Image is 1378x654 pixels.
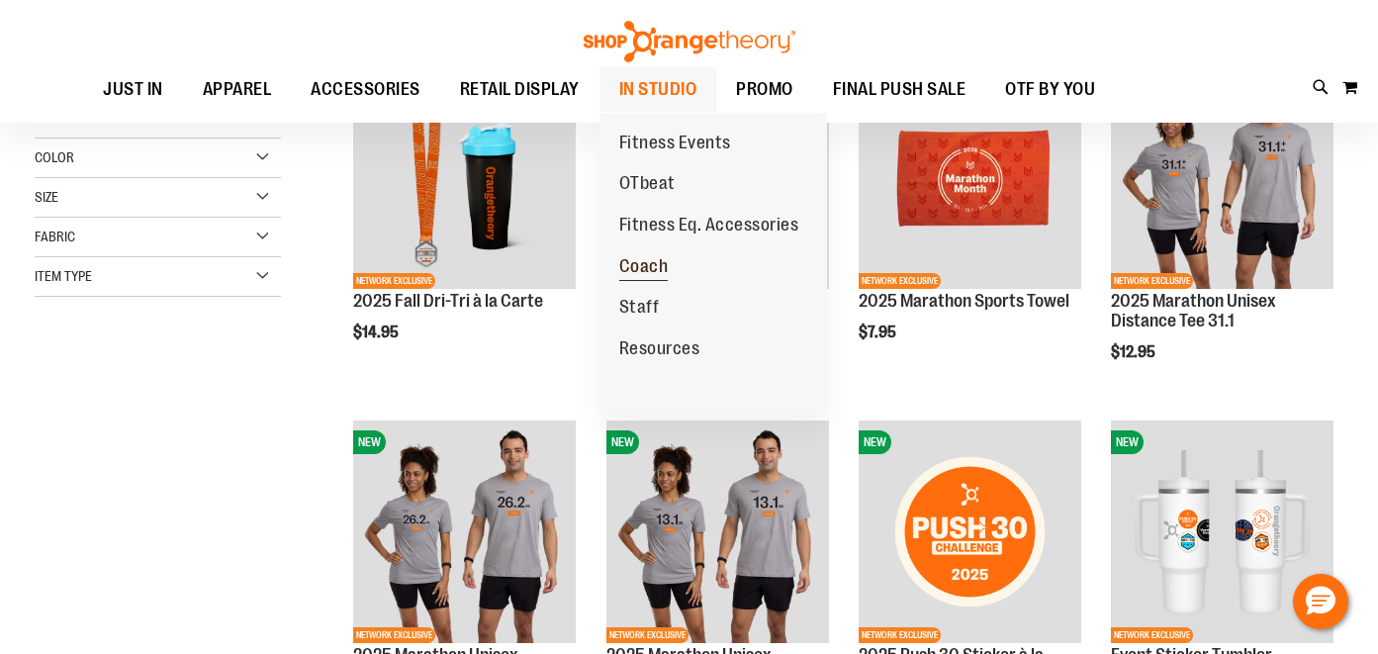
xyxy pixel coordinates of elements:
[460,67,580,112] span: RETAIL DISPLAY
[606,430,639,454] span: NEW
[343,56,586,392] div: product
[183,67,292,113] a: APPAREL
[619,67,697,112] span: IN STUDIO
[1111,273,1193,289] span: NETWORK EXCLUSIVE
[35,229,75,244] span: Fabric
[353,66,576,292] a: 2025 Fall Dri-Tri à la CarteNEWNETWORK EXCLUSIVE
[606,420,829,646] a: 2025 Marathon Unisex Distance Tee 13.1NEWNETWORK EXCLUSIVE
[833,67,966,112] span: FINAL PUSH SALE
[353,291,543,311] a: 2025 Fall Dri-Tri à la Carte
[35,149,74,165] span: Color
[599,163,695,205] a: OTbeat
[353,273,435,289] span: NETWORK EXCLUSIVE
[353,430,386,454] span: NEW
[599,246,689,288] a: Coach
[606,627,689,643] span: NETWORK EXCLUSIVE
[619,173,676,198] span: OTbeat
[619,338,700,363] span: Resources
[859,66,1081,289] img: 2025 Marathon Sports Towel
[619,297,660,322] span: Staff
[859,66,1081,292] a: 2025 Marathon Sports TowelNEWNETWORK EXCLUSIVE
[353,627,435,643] span: NETWORK EXCLUSIVE
[599,123,751,164] a: Fitness Events
[440,67,599,113] a: RETAIL DISPLAY
[849,56,1091,392] div: product
[606,420,829,643] img: 2025 Marathon Unisex Distance Tee 13.1
[597,56,839,392] div: product
[859,420,1081,643] img: 2025 Push 30 Sticker à la Carte - Pack of 12
[859,273,941,289] span: NETWORK EXCLUSIVE
[35,268,92,284] span: Item Type
[1111,291,1276,330] a: 2025 Marathon Unisex Distance Tee 31.1
[599,113,827,410] ul: IN STUDIO
[859,420,1081,646] a: 2025 Push 30 Sticker à la Carte - Pack of 12NEWNETWORK EXCLUSIVE
[35,189,58,205] span: Size
[1111,66,1333,292] a: 2025 Marathon Unisex Distance Tee 31.1NEWNETWORK EXCLUSIVE
[1005,67,1095,112] span: OTF BY YOU
[716,67,813,113] a: PROMO
[353,420,576,643] img: 2025 Marathon Unisex Distance Tee 26.2
[1111,420,1333,643] img: OTF 40 oz. Sticker Tumbler
[291,67,440,113] a: ACCESSORIES
[203,67,272,112] span: APPAREL
[1293,574,1348,629] button: Hello, have a question? Let’s chat.
[353,324,402,341] span: $14.95
[1111,627,1193,643] span: NETWORK EXCLUSIVE
[736,67,793,112] span: PROMO
[1111,66,1333,289] img: 2025 Marathon Unisex Distance Tee 31.1
[581,21,798,62] img: Shop Orangetheory
[619,256,669,281] span: Coach
[599,287,680,328] a: Staff
[1111,420,1333,646] a: OTF 40 oz. Sticker TumblerNEWNETWORK EXCLUSIVE
[813,67,986,113] a: FINAL PUSH SALE
[1101,56,1343,412] div: product
[1111,343,1158,361] span: $12.95
[353,66,576,289] img: 2025 Fall Dri-Tri à la Carte
[859,324,899,341] span: $7.95
[599,67,717,112] a: IN STUDIO
[985,67,1115,113] a: OTF BY YOU
[859,430,891,454] span: NEW
[859,291,1069,311] a: 2025 Marathon Sports Towel
[619,133,731,157] span: Fitness Events
[619,215,799,239] span: Fitness Eq. Accessories
[1111,430,1144,454] span: NEW
[859,627,941,643] span: NETWORK EXCLUSIVE
[103,67,163,112] span: JUST IN
[83,67,183,113] a: JUST IN
[353,420,576,646] a: 2025 Marathon Unisex Distance Tee 26.2NEWNETWORK EXCLUSIVE
[599,205,819,246] a: Fitness Eq. Accessories
[599,328,720,370] a: Resources
[311,67,420,112] span: ACCESSORIES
